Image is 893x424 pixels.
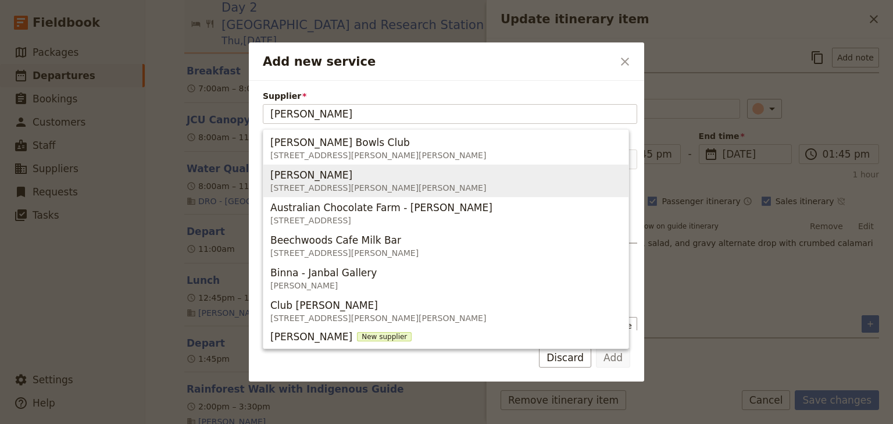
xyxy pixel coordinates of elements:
button: Add [596,348,630,368]
span: [STREET_ADDRESS] [270,215,497,226]
span: [PERSON_NAME] [270,168,352,182]
button: Close dialog [615,52,635,72]
span: [STREET_ADDRESS][PERSON_NAME][PERSON_NAME] [270,149,486,161]
span: [PERSON_NAME] Bowls Club [270,136,410,149]
span: Australian Chocolate Farm - [PERSON_NAME] [270,201,492,215]
span: [STREET_ADDRESS][PERSON_NAME][PERSON_NAME] [270,312,486,324]
button: Binna - Janbal Gallery[PERSON_NAME] [263,262,628,295]
span: Supplier [263,90,637,102]
span: Beechwoods Cafe Milk Bar [270,233,401,247]
button: Beechwoods Cafe Milk Bar[STREET_ADDRESS][PERSON_NAME] [263,230,628,262]
button: [PERSON_NAME] New supplier [263,327,628,346]
span: [STREET_ADDRESS][PERSON_NAME] [270,247,419,259]
span: Club [PERSON_NAME] [270,298,378,312]
button: Discard [539,348,591,368]
span: [PERSON_NAME] [270,330,352,344]
h2: Add new service [263,53,613,70]
span: [STREET_ADDRESS][PERSON_NAME][PERSON_NAME] [270,182,486,194]
button: [PERSON_NAME][STREET_ADDRESS][PERSON_NAME][PERSON_NAME] [263,165,628,197]
button: Club [PERSON_NAME][STREET_ADDRESS][PERSON_NAME][PERSON_NAME] [263,295,628,327]
button: Australian Chocolate Farm - [PERSON_NAME][STREET_ADDRESS] [263,197,628,230]
span: New supplier [357,332,412,341]
button: [PERSON_NAME] Bowls Club[STREET_ADDRESS][PERSON_NAME][PERSON_NAME] [263,132,628,165]
input: Supplier [270,107,630,121]
span: Binna - Janbal Gallery [270,266,377,280]
span: [PERSON_NAME] [270,280,381,291]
